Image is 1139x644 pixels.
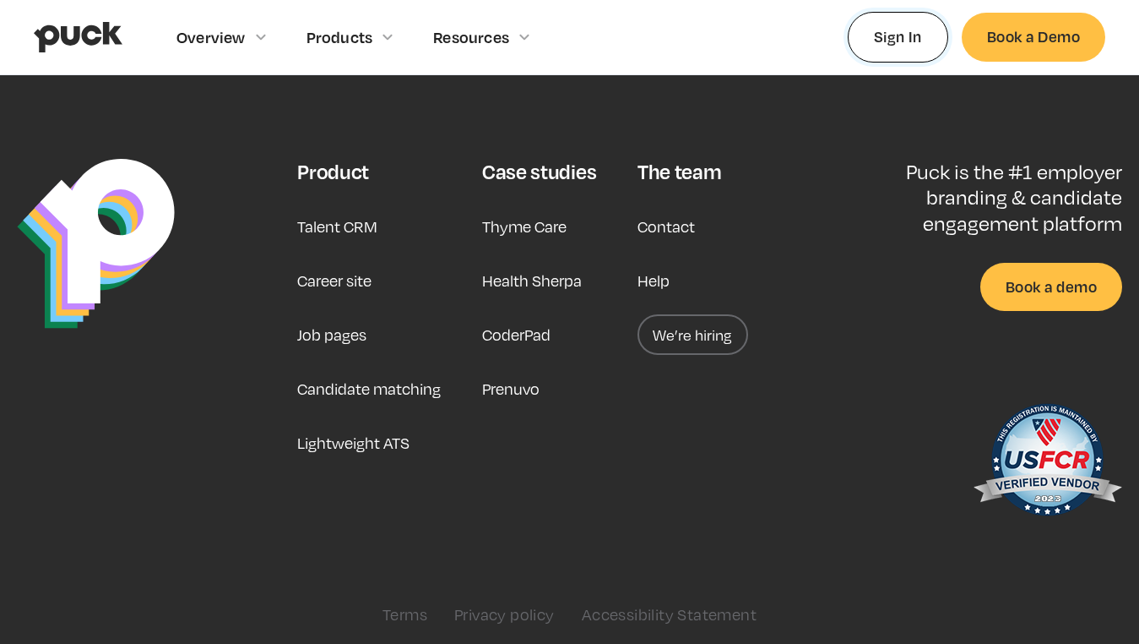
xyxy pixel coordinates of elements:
[176,28,246,46] div: Overview
[297,159,369,184] div: Product
[637,260,670,301] a: Help
[482,260,582,301] a: Health Sherpa
[482,368,540,409] a: Prenuvo
[637,314,748,355] a: We’re hiring
[859,159,1122,236] p: Puck is the #1 employer branding & candidate engagement platform
[972,396,1122,531] img: US Federal Contractor Registration System for Award Management Verified Vendor Seal
[582,605,757,624] a: Accessibility Statement
[482,206,567,247] a: Thyme Care
[297,314,366,355] a: Job pages
[297,368,441,409] a: Candidate matching
[297,260,372,301] a: Career site
[297,423,409,463] a: Lightweight ATS
[454,605,555,624] a: Privacy policy
[637,159,721,184] div: The team
[17,159,175,329] img: Puck Logo
[433,28,509,46] div: Resources
[482,159,596,184] div: Case studies
[848,12,948,62] a: Sign In
[306,28,373,46] div: Products
[482,314,551,355] a: CoderPad
[980,263,1122,311] a: Book a demo
[637,206,695,247] a: Contact
[297,206,377,247] a: Talent CRM
[382,605,427,624] a: Terms
[962,13,1105,61] a: Book a Demo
